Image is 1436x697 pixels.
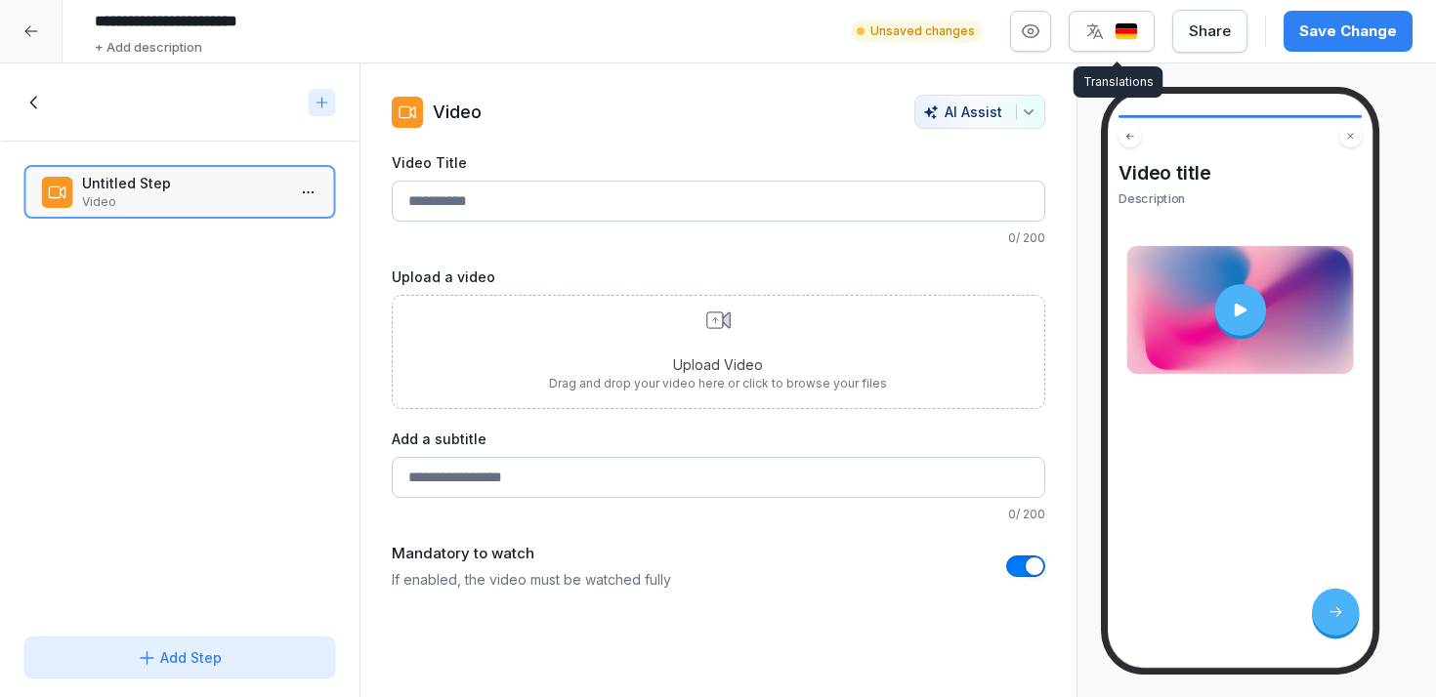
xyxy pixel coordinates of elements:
[392,229,1045,247] p: 0 / 200
[1172,10,1247,53] button: Share
[923,103,1036,120] div: AI Assist
[392,543,671,565] label: Mandatory to watch
[1299,20,1397,42] div: Save Change
[23,165,336,219] div: Untitled StepVideo
[1118,190,1361,208] p: Description
[95,38,202,58] p: + Add description
[392,569,671,590] p: If enabled, the video must be watched fully
[549,354,887,375] p: Upload Video
[1284,11,1413,52] button: Save Change
[82,173,285,193] p: Untitled Step
[392,152,1045,173] label: Video Title
[392,266,1045,287] label: Upload a video
[870,22,975,40] p: Unsaved changes
[137,647,222,668] div: Add Step
[1074,66,1163,98] div: Translations
[392,429,1045,449] label: Add a subtitle
[1118,161,1361,184] h4: Video title
[82,193,285,211] p: Video
[1115,22,1138,41] img: de.svg
[1189,20,1231,42] div: Share
[914,95,1045,129] button: AI Assist
[23,636,336,678] button: Add Step
[392,506,1045,523] p: 0 / 200
[433,99,482,125] p: Video
[549,375,887,392] p: Drag and drop your video here or click to browse your files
